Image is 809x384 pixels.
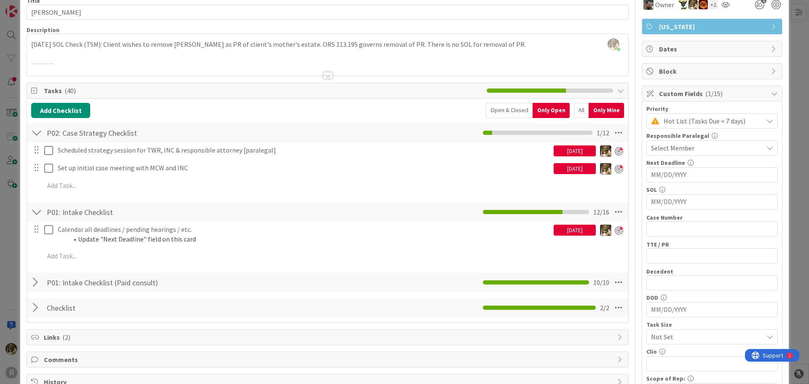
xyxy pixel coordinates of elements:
[651,143,694,153] span: Select Member
[18,1,38,11] span: Support
[44,300,233,315] input: Add Checklist...
[58,225,550,234] p: Calendar all deadlines / pending hearings / etc.
[646,349,778,354] div: Clio
[44,86,482,96] span: Tasks
[27,26,59,34] span: Description
[600,163,611,175] img: DG
[659,44,767,54] span: Dates
[44,3,46,10] div: 1
[646,268,673,275] label: Decedent
[608,38,619,50] img: yW9LRPfq2I1p6cQkqhMnMPjKb8hcA9gF.jpg
[68,234,550,244] li: Update "Next Deadline" field on this card
[646,160,778,166] div: Next Deadline
[27,5,629,20] input: type card name here...
[574,103,589,118] div: All
[533,103,570,118] div: Only Open
[646,187,778,193] div: SOL
[44,125,233,140] input: Add Checklist...
[62,333,70,341] span: ( 2 )
[646,241,669,248] label: TTE / PR
[600,225,611,236] img: DG
[646,106,778,112] div: Priority
[554,163,596,174] div: [DATE]
[593,207,609,217] span: 12 / 16
[597,128,609,138] span: 1 / 12
[486,103,533,118] div: Open & Closed
[600,303,609,313] span: 2 / 2
[554,145,596,156] div: [DATE]
[44,275,233,290] input: Add Checklist...
[554,225,596,236] div: [DATE]
[705,89,723,98] span: ( 1/15 )
[31,103,90,118] button: Add Checklist
[659,21,767,32] span: [US_STATE]
[44,332,613,342] span: Links
[593,277,609,287] span: 10 / 10
[31,40,624,49] p: [DATE] SOL Check (TSM): Client wishes to remove [PERSON_NAME] as PR of client's mother's estate. ...
[44,204,233,220] input: Add Checklist...
[659,66,767,76] span: Block
[651,303,773,317] input: MM/DD/YYYY
[600,145,611,157] img: DG
[646,295,778,301] div: DOD
[64,86,76,95] span: ( 40 )
[664,115,759,127] span: Hot List (Tasks Due < 7 days)
[646,214,683,221] label: Case Number
[651,195,773,209] input: MM/DD/YYYY
[646,376,778,381] div: Scope of Rep:
[44,354,613,365] span: Comments
[651,331,759,343] span: Not Set
[58,163,550,173] p: Set up initial case meeting with MCW and INC
[646,322,778,328] div: Task Size
[646,133,778,139] div: Responsible Paralegal
[659,89,767,99] span: Custom Fields
[58,145,550,155] p: Scheduled strategy session for TWR, INC & responsible attorney [paralegal]
[589,103,624,118] div: Only Mine
[651,168,773,182] input: MM/DD/YYYY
